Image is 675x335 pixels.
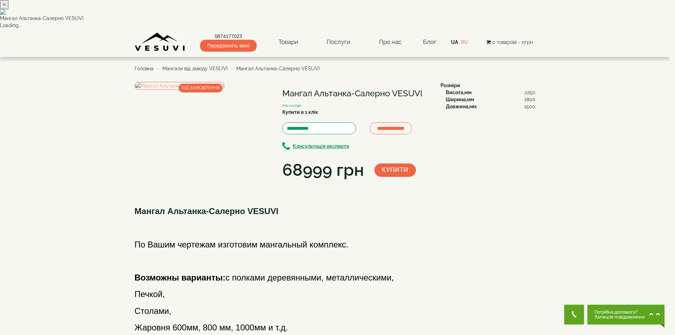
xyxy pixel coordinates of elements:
button: Купити [374,163,416,177]
a: Головна [135,66,154,71]
b: Консультація експерта [293,143,349,149]
button: Get Call button [564,305,584,324]
span: 1800 [524,96,535,103]
span: Жаровня 600мм, 800 мм, 1000мм и т.д. [135,323,288,332]
span: Столами, [135,306,172,316]
label: Купити в 1 клік [282,109,318,116]
a: Мангали від заводу VESUVI [162,66,227,71]
div: : [446,103,535,110]
span: Передзвоніть мені [200,40,257,52]
span: Потрібна допомога? [594,310,645,315]
span: 1500 [524,103,535,110]
img: Мангал Альтанка-Салерно VESUVI [135,82,224,90]
div: : [446,89,535,96]
b: Ширина,мм [446,97,474,102]
span: 2250 [525,89,535,96]
a: UA [451,39,458,45]
button: Chat button [587,305,664,324]
a: Послуги [320,34,357,50]
span: Залиште повідомлення [594,315,645,320]
button: 0 товар(ів) - 0грн [484,38,535,46]
span: По Вашим чертежам изготовим мангальный комплекс. [135,240,349,249]
b: Розміри [441,83,460,88]
b: Мангал Альтанка-Салерно VESUVI [135,206,278,216]
b: Висота,мм [446,90,471,95]
a: Товари [271,34,305,50]
a: Про нас [372,34,409,50]
h1: Мангал Альтанка-Салерно VESUVI [282,89,430,98]
a: RU [461,39,468,45]
a: Блог [423,38,436,45]
img: Завод VESUVI [135,32,186,52]
span: с полками деревянными, металлическими, [135,273,394,282]
b: Довжина,мм [446,104,476,109]
span: Печкой, [135,289,165,299]
span: ПІД ЗАМОВЛЕННЯ [179,84,223,92]
a: 0674177023 [200,33,257,40]
span: Возможны варианты: [135,273,226,282]
div: : [446,96,535,103]
div: 68999 грн [282,158,364,182]
span: 0 товар(ів) - 0грн [492,39,533,45]
span: Мангал Альтанка-Салерно VESUVI [236,66,320,71]
small: На складі [282,103,301,108]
